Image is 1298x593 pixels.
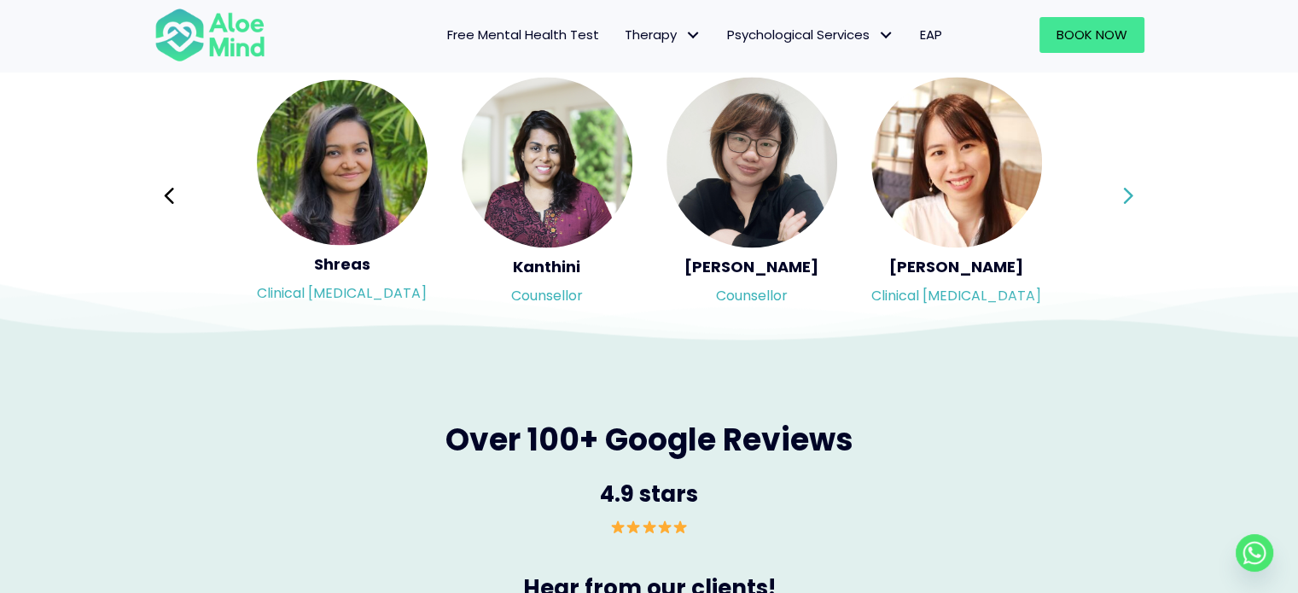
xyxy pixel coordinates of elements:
[434,17,612,53] a: Free Mental Health Test
[714,17,907,53] a: Psychological ServicesPsychological Services: submenu
[462,77,632,314] a: <h5>Kanthini</h5><p>Counsellor</p> KanthiniCounsellor
[871,256,1042,277] h5: [PERSON_NAME]
[462,75,632,316] div: Slide 6 of 3
[600,478,698,509] span: 4.9 stars
[666,256,837,277] h5: [PERSON_NAME]
[871,77,1042,247] img: <h5>Kher Yin</h5><p>Clinical psychologist</p>
[257,75,428,316] div: Slide 5 of 3
[874,23,899,48] span: Psychological Services: submenu
[658,520,672,533] img: ⭐
[447,26,599,44] span: Free Mental Health Test
[666,75,837,316] div: Slide 7 of 3
[625,26,701,44] span: Therapy
[907,17,955,53] a: EAP
[871,77,1042,314] a: <h5>Kher Yin</h5><p>Clinical psychologist</p> [PERSON_NAME]Clinical [MEDICAL_DATA]
[1056,26,1127,44] span: Book Now
[257,79,428,245] img: <h5>Shreas</h5><p>Clinical Psychologist</p>
[920,26,942,44] span: EAP
[681,23,706,48] span: Therapy: submenu
[611,520,625,533] img: ⭐
[612,17,714,53] a: TherapyTherapy: submenu
[673,520,687,533] img: ⭐
[871,75,1042,316] div: Slide 8 of 3
[462,77,632,247] img: <h5>Kanthini</h5><p>Counsellor</p>
[1039,17,1144,53] a: Book Now
[445,417,853,461] span: Over 100+ Google Reviews
[643,520,656,533] img: ⭐
[462,256,632,277] h5: Kanthini
[257,253,428,275] h5: Shreas
[288,17,955,53] nav: Menu
[257,79,428,311] a: <h5>Shreas</h5><p>Clinical Psychologist</p> ShreasClinical [MEDICAL_DATA]
[666,77,837,314] a: <h5>Yvonne</h5><p>Counsellor</p> [PERSON_NAME]Counsellor
[1236,534,1273,572] a: Whatsapp
[666,77,837,247] img: <h5>Yvonne</h5><p>Counsellor</p>
[626,520,640,533] img: ⭐
[154,7,265,63] img: Aloe mind Logo
[727,26,894,44] span: Psychological Services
